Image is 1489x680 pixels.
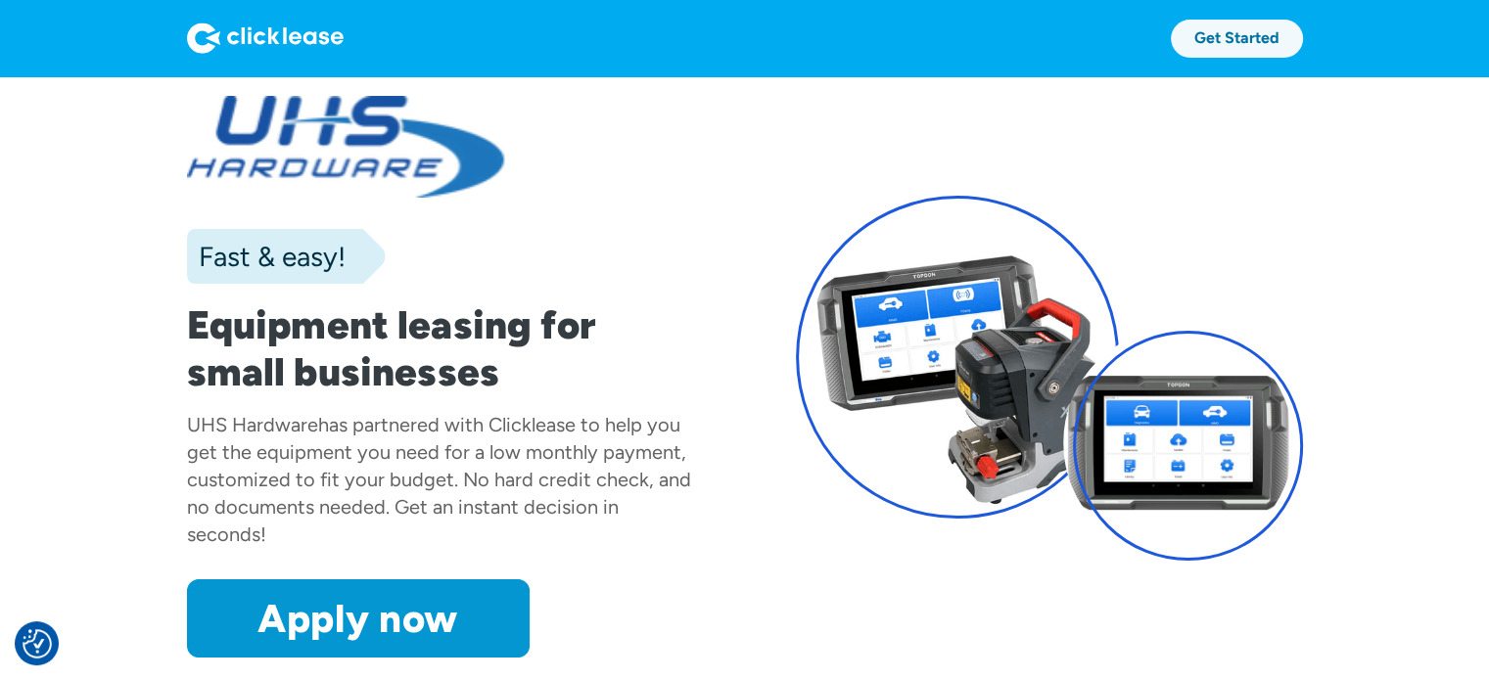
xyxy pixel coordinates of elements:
button: Consent Preferences [23,629,52,658]
img: Revisit consent button [23,629,52,658]
h1: Equipment leasing for small businesses [187,301,694,395]
a: Get Started [1171,20,1303,58]
div: Fast & easy! [187,237,346,276]
div: UHS Hardware [187,413,318,436]
img: Logo [187,23,344,54]
div: has partnered with Clicklease to help you get the equipment you need for a low monthly payment, c... [187,413,691,546]
a: Apply now [187,579,530,657]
